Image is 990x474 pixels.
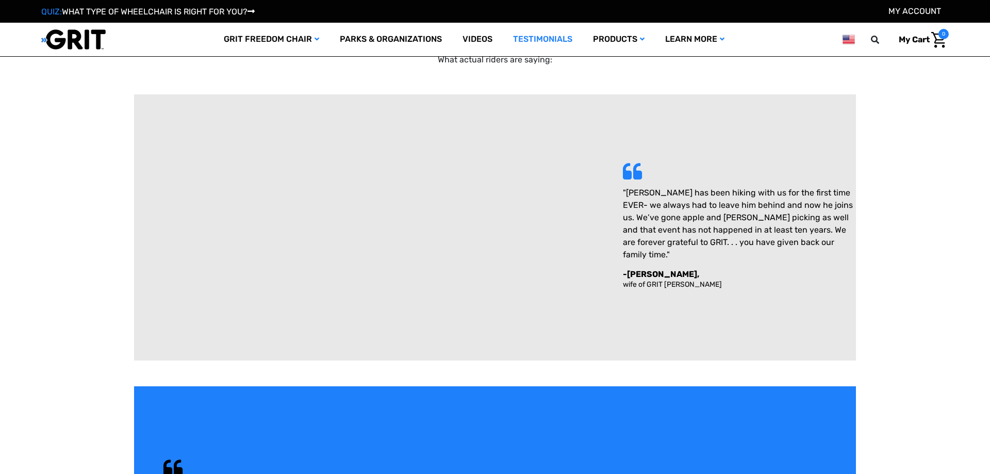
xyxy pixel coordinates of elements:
a: QUIZ:WHAT TYPE OF WHEELCHAIR IS RIGHT FOR YOU? [41,7,255,17]
span: "[PERSON_NAME] has been hiking with us for the first time EVER- we always had to leave him behind... [623,188,853,259]
span: My Cart [899,35,930,44]
a: Parks & Organizations [329,23,452,56]
p: What actual riders are saying: [44,54,946,66]
a: GRIT Freedom Chair [213,23,329,56]
iframe: Embedded Youtube Video [134,94,607,361]
a: Products [583,23,655,56]
input: Search [876,29,891,51]
a: Videos [452,23,503,56]
a: Learn More [655,23,735,56]
a: Testimonials [503,23,583,56]
span: QUIZ: [41,7,62,17]
img: Cart [931,32,946,48]
a: Cart with 0 items [891,29,949,51]
a: Account [888,6,941,16]
span: wife of GRIT [PERSON_NAME] [623,280,722,289]
div: Rocket [623,162,642,183]
img: us.png [843,33,855,46]
img: GRIT All-Terrain Wheelchair and Mobility Equipment [41,29,106,50]
strong: -[PERSON_NAME], [623,269,699,279]
span: 0 [938,29,949,39]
